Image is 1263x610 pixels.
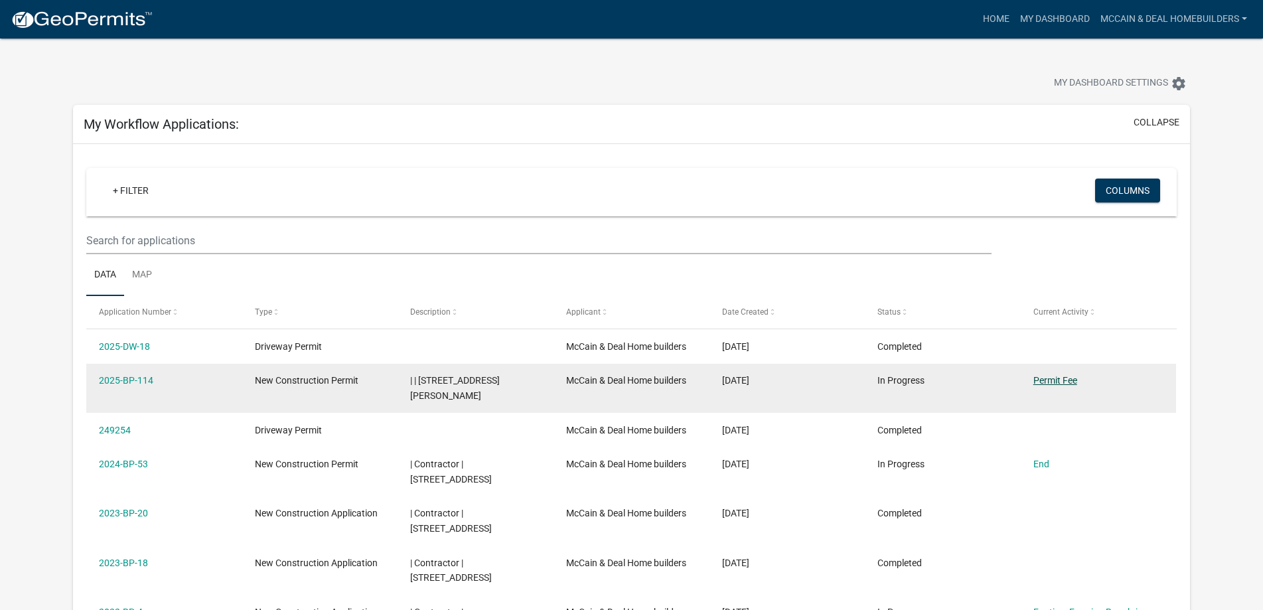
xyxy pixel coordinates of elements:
[99,307,171,317] span: Application Number
[877,558,922,568] span: Completed
[410,459,492,485] span: | Contractor | 2900 4th Ave, Columbus, GA 31904
[566,425,686,435] span: McCain & Deal Home builders
[410,307,451,317] span: Description
[1171,76,1187,92] i: settings
[1033,307,1088,317] span: Current Activity
[722,558,749,568] span: 07/11/2023
[255,558,378,568] span: New Construction Application
[566,508,686,518] span: McCain & Deal Home builders
[99,459,148,469] a: 2024-BP-53
[566,341,686,352] span: McCain & Deal Home builders
[99,558,148,568] a: 2023-BP-18
[1095,7,1252,32] a: Mccain & Deal Homebuilders
[102,179,159,202] a: + Filter
[255,341,322,352] span: Driveway Permit
[255,459,358,469] span: New Construction Permit
[1033,375,1077,386] a: Permit Fee
[877,307,901,317] span: Status
[86,227,992,254] input: Search for applications
[99,425,131,435] a: 249254
[877,341,922,352] span: Completed
[709,296,865,328] datatable-header-cell: Date Created
[722,459,749,469] span: 04/23/2024
[877,508,922,518] span: Completed
[86,296,242,328] datatable-header-cell: Application Number
[255,508,378,518] span: New Construction Application
[566,459,686,469] span: McCain & Deal Home builders
[242,296,398,328] datatable-header-cell: Type
[978,7,1015,32] a: Home
[1033,459,1049,469] a: End
[877,425,922,435] span: Completed
[410,558,492,583] span: | Contractor | 2900 4TH AVENUE - COLUMBUS, GA 31904
[124,254,160,297] a: Map
[566,558,686,568] span: McCain & Deal Home builders
[1021,296,1177,328] datatable-header-cell: Current Activity
[554,296,709,328] datatable-header-cell: Applicant
[398,296,554,328] datatable-header-cell: Description
[99,341,150,352] a: 2025-DW-18
[99,508,148,518] a: 2023-BP-20
[1095,179,1160,202] button: Columns
[722,341,749,352] span: 08/12/2025
[566,307,601,317] span: Applicant
[255,375,358,386] span: New Construction Permit
[722,307,769,317] span: Date Created
[865,296,1021,328] datatable-header-cell: Status
[566,375,686,386] span: McCain & Deal Home builders
[99,375,153,386] a: 2025-BP-114
[877,459,925,469] span: In Progress
[86,254,124,297] a: Data
[722,375,749,386] span: 08/12/2025
[255,425,322,435] span: Driveway Permit
[722,508,749,518] span: 07/13/2023
[1043,70,1197,96] button: My Dashboard Settingssettings
[410,375,500,401] span: | | 4245 Mayfield Dr
[1054,76,1168,92] span: My Dashboard Settings
[410,508,492,534] span: | Contractor | 2900 4TH AVENUE
[255,307,272,317] span: Type
[1134,115,1179,129] button: collapse
[84,116,239,132] h5: My Workflow Applications:
[1015,7,1095,32] a: My Dashboard
[877,375,925,386] span: In Progress
[722,425,749,435] span: 04/23/2024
